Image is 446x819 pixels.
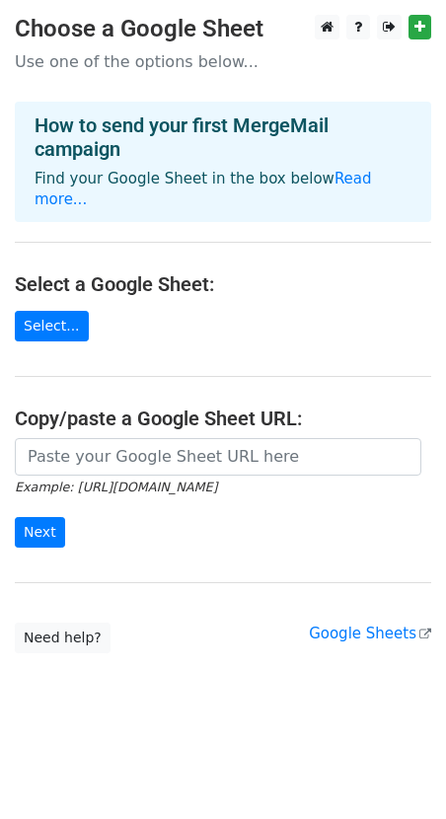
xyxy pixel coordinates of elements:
h4: Copy/paste a Google Sheet URL: [15,407,431,430]
a: Google Sheets [309,625,431,642]
p: Use one of the options below... [15,51,431,72]
input: Paste your Google Sheet URL here [15,438,421,476]
h3: Choose a Google Sheet [15,15,431,43]
input: Next [15,517,65,548]
p: Find your Google Sheet in the box below [35,169,411,210]
a: Need help? [15,623,111,653]
h4: How to send your first MergeMail campaign [35,113,411,161]
small: Example: [URL][DOMAIN_NAME] [15,480,217,494]
a: Read more... [35,170,372,208]
a: Select... [15,311,89,341]
h4: Select a Google Sheet: [15,272,431,296]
